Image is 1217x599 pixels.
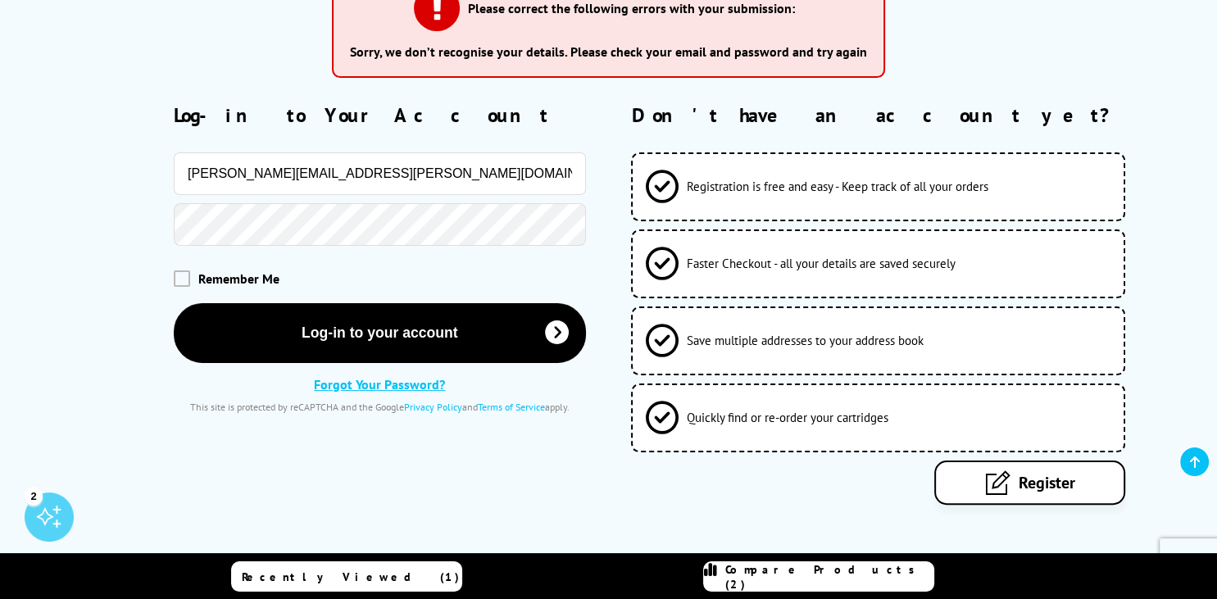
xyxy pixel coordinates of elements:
[686,256,955,271] span: Faster Checkout - all your details are saved securely
[404,401,462,413] a: Privacy Policy
[174,102,586,128] h2: Log-in to Your Account
[725,562,933,592] span: Compare Products (2)
[703,561,934,592] a: Compare Products (2)
[174,152,586,195] input: Email
[198,270,279,287] span: Remember Me
[231,561,462,592] a: Recently Viewed (1)
[934,461,1125,505] a: Register
[1018,472,1074,493] span: Register
[25,487,43,505] div: 2
[686,179,988,194] span: Registration is free and easy - Keep track of all your orders
[314,376,445,393] a: Forgot Your Password?
[174,303,586,363] button: Log-in to your account
[686,333,923,348] span: Save multiple addresses to your address book
[478,401,545,413] a: Terms of Service
[631,102,1180,128] h2: Don't have an account yet?
[242,570,460,584] span: Recently Viewed (1)
[174,401,586,413] div: This site is protected by reCAPTCHA and the Google and apply.
[350,43,867,60] li: Sorry, we don’t recognise your details. Please check your email and password and try again
[686,410,888,425] span: Quickly find or re-order your cartridges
